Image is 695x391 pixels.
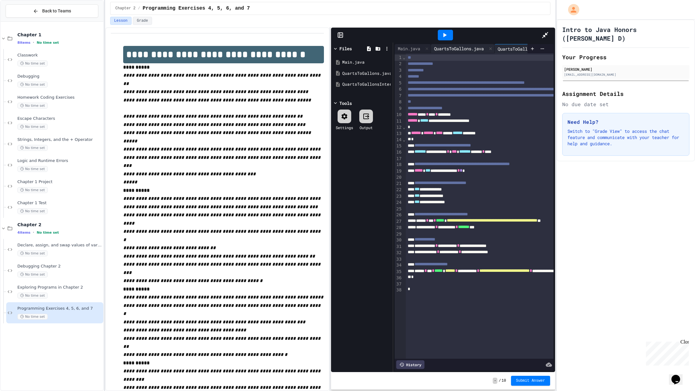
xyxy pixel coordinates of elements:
[502,378,506,383] span: 10
[395,281,402,287] div: 37
[395,262,402,268] div: 34
[567,128,684,147] p: Switch to "Grade View" to access the chat feature and communicate with your teacher for help and ...
[395,137,402,143] div: 14
[402,55,406,60] span: Fold line
[562,101,689,108] div: No due date set
[562,89,689,98] h2: Assignment Details
[669,366,689,385] iframe: chat widget
[564,66,688,72] div: [PERSON_NAME]
[511,376,550,386] button: Submit Answer
[395,118,402,124] div: 11
[17,116,102,121] span: Escape Characters
[395,156,402,162] div: 17
[115,6,136,11] span: Chapter 2
[17,222,102,227] span: Chapter 2
[143,5,250,12] span: Programming Exercises 4, 5, 6, and 7
[395,124,402,131] div: 12
[562,25,689,43] h1: Intro to Java Honors ([PERSON_NAME] D)
[395,269,402,275] div: 35
[342,59,391,65] div: Main.java
[395,231,402,237] div: 29
[33,230,34,235] span: •
[342,70,391,77] div: QuartsToGallons.java
[493,378,497,384] span: -
[431,44,495,53] div: QuartsToGallons.java
[395,74,402,80] div: 4
[395,244,402,250] div: 31
[33,40,34,45] span: •
[17,82,48,88] span: No time set
[17,293,48,299] span: No time set
[395,200,402,206] div: 24
[402,125,406,130] span: Fold line
[567,118,684,126] h3: Need Help?
[17,187,48,193] span: No time set
[562,2,581,17] div: My Account
[17,137,102,142] span: Strings, Integers, and the + Operator
[17,243,102,248] span: Declare, assign, and swap values of variables
[395,193,402,200] div: 23
[17,145,48,151] span: No time set
[643,339,689,366] iframe: chat widget
[395,143,402,149] div: 15
[17,285,102,290] span: Exploring Programs in Chapter 2
[342,81,391,88] div: QuartsToGallonsInterative.java
[17,272,48,277] span: No time set
[17,166,48,172] span: No time set
[17,231,30,235] span: 4 items
[395,45,423,52] div: Main.java
[395,99,402,105] div: 8
[395,237,402,243] div: 30
[395,187,402,193] div: 22
[17,314,48,320] span: No time set
[37,231,59,235] span: No time set
[17,95,102,100] span: Homework Coding Exercises
[17,61,48,66] span: No time set
[17,53,102,58] span: Classwork
[138,6,140,11] span: /
[395,80,402,86] div: 5
[17,179,102,185] span: Chapter 1 Project
[395,206,402,212] div: 25
[37,41,59,45] span: No time set
[564,72,688,77] div: [EMAIL_ADDRESS][DOMAIN_NAME]
[17,264,102,269] span: Debugging Chapter 2
[395,55,402,61] div: 1
[395,174,402,181] div: 20
[395,112,402,118] div: 10
[395,212,402,218] div: 26
[395,131,402,137] div: 13
[499,378,501,383] span: /
[395,256,402,263] div: 33
[133,17,152,25] button: Grade
[395,225,402,231] div: 28
[395,67,402,74] div: 3
[395,287,402,293] div: 38
[339,100,352,106] div: Tools
[360,125,373,130] div: Output
[396,360,424,369] div: History
[395,93,402,99] div: 7
[42,8,71,14] span: Back to Teams
[495,44,583,53] div: QuartsToGallonsInterative.java
[395,162,402,168] div: 18
[17,124,48,130] span: No time set
[17,158,102,164] span: Logic and Runtime Errors
[395,250,402,256] div: 32
[17,32,102,38] span: Chapter 1
[17,250,48,256] span: No time set
[395,149,402,155] div: 16
[17,74,102,79] span: Debugging
[17,103,48,109] span: No time set
[395,86,402,92] div: 6
[17,41,30,45] span: 8 items
[110,17,132,25] button: Lesson
[516,378,545,383] span: Submit Answer
[395,181,402,187] div: 21
[2,2,43,39] div: Chat with us now!Close
[17,200,102,206] span: Chapter 1 Test
[17,208,48,214] span: No time set
[395,168,402,174] div: 19
[495,46,575,52] div: QuartsToGallonsInterative.java
[562,53,689,61] h2: Your Progress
